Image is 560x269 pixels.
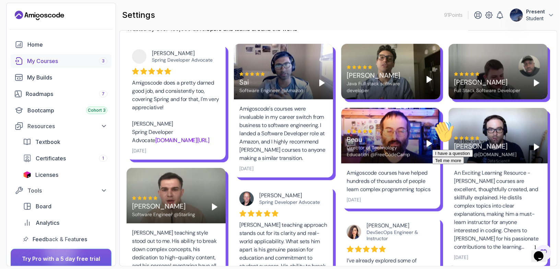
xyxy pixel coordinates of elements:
span: 3 [102,58,105,64]
div: Tools [27,186,107,195]
div: Amigoscode's courses were invaluable in my career switch from business to software engineering. I... [239,105,327,162]
span: 7 [102,91,105,97]
a: analytics [19,216,111,230]
button: Tools [11,184,111,197]
div: [PERSON_NAME] [152,50,215,57]
span: Board [36,202,51,210]
span: Hi! How can we help? [3,21,68,26]
button: Play [424,74,435,85]
div: Amigoscode does a pretty darned good job, and consistently too, covering Spring and for that, I'm... [132,79,220,145]
button: Play [424,138,435,149]
div: Director of Technology Education @FreeCodeCamp [347,144,418,158]
button: Play [209,201,220,212]
a: Spring Developer Advocate [259,199,320,205]
div: [PERSON_NAME] [454,77,520,87]
div: Amigoscode courses have helped hundreds of thousands of people learn complex programming topics [347,169,435,194]
span: Feedback & Features [33,235,87,243]
div: Home [27,40,107,49]
button: Play [531,77,542,88]
a: Spring Developer Advocate [152,57,213,63]
div: [DATE] [347,196,361,203]
a: textbook [19,135,111,149]
img: Dan Vega avatar [239,192,254,206]
span: Analytics [36,219,59,227]
a: [DOMAIN_NAME][URL] [155,137,210,144]
div: My Builds [27,73,107,82]
div: [DATE] [454,254,468,261]
div: [DATE] [132,147,146,154]
div: Bootcamp [27,106,107,114]
a: roadmaps [11,87,111,101]
iframe: chat widget [430,118,553,238]
span: Textbook [35,138,60,146]
a: feedback [19,232,111,246]
iframe: chat widget [531,242,553,262]
div: Sai [239,77,303,87]
img: user profile image [510,9,523,22]
a: licenses [19,168,111,182]
span: Certificates [36,154,66,162]
h2: settings [122,10,155,21]
a: home [11,38,111,51]
p: 91 Points [444,12,463,19]
a: certificates [19,151,111,165]
button: Play [317,77,327,88]
div: Java Full stack software developer [347,80,418,94]
a: board [19,199,111,213]
div: Roadmaps [26,90,107,98]
div: Software Engineer @Amazon [239,87,303,94]
div: Beau [347,135,418,144]
p: Student [526,15,545,22]
span: 1 [103,156,104,161]
a: bootcamp [11,103,111,117]
div: DevSecOps Engineer & Instructor [367,229,429,242]
button: I have a question [3,32,43,39]
div: My Courses [27,57,107,65]
div: Full Stack Software Developer [454,87,520,94]
a: Landing page [15,10,64,21]
div: Software Engineer @Starling [132,211,195,218]
div: Resources [27,122,107,130]
button: user profile imagePresentStudent [510,8,555,22]
a: courses [11,54,111,68]
div: [PERSON_NAME] [347,71,418,80]
img: Assma Fadhli avatar [347,225,361,239]
div: [PERSON_NAME] [259,192,322,199]
a: builds [11,71,111,84]
div: [DATE] [239,165,253,172]
img: :wave: [3,3,25,25]
div: 👋Hi! How can we help?I have a questionTell me more [3,3,126,46]
img: jetbrains icon [23,171,31,178]
span: Licenses [35,171,58,179]
div: [PERSON_NAME] [132,201,195,211]
button: Tell me more [3,39,34,46]
p: Present [526,8,545,15]
button: Resources [11,120,111,132]
span: Cohort 3 [88,108,106,113]
div: [PERSON_NAME] [367,222,429,229]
